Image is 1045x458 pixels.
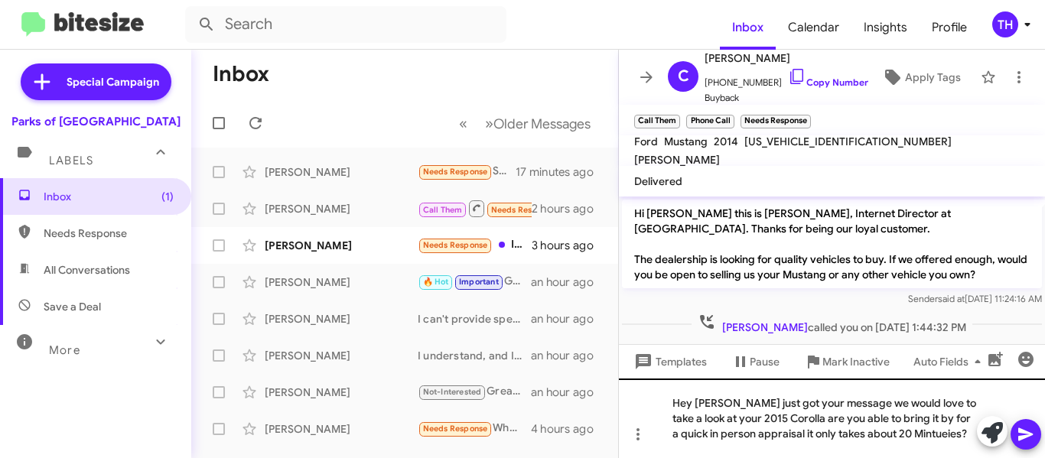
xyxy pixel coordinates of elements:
[938,293,965,304] span: said at
[634,135,658,148] span: Ford
[67,74,159,89] span: Special Campaign
[714,135,738,148] span: 2014
[634,153,720,167] span: [PERSON_NAME]
[418,273,531,291] div: Got it that’s a big gap, so I can see why you held off. Since things change month to month with p...
[265,164,418,180] div: [PERSON_NAME]
[423,167,488,177] span: Needs Response
[418,236,532,254] div: If u offer 55k for it sure
[516,164,606,180] div: 17 minutes ago
[631,348,707,375] span: Templates
[634,174,682,188] span: Delivered
[185,6,506,43] input: Search
[418,383,531,401] div: Great! We’re interested in purchasing quality vehicles like your 2022 Venue. Would you like to sc...
[664,135,708,148] span: Mustang
[459,277,499,287] span: Important
[913,348,987,375] span: Auto Fields
[21,63,171,100] a: Special Campaign
[451,108,600,139] nav: Page navigation example
[705,49,868,67] span: [PERSON_NAME]
[423,277,449,287] span: 🔥 Hot
[979,11,1028,37] button: TH
[720,5,776,50] a: Inbox
[493,115,591,132] span: Older Messages
[531,348,606,363] div: an hour ago
[161,189,174,204] span: (1)
[418,199,532,218] div: Inbound Call
[44,262,130,278] span: All Conversations
[744,135,952,148] span: [US_VEHICLE_IDENTIFICATION_NUMBER]
[418,163,516,180] div: So no reply now. What a surprise!!!
[423,424,488,434] span: Needs Response
[686,115,734,128] small: Phone Call
[705,90,868,106] span: Buyback
[44,299,101,314] span: Save a Deal
[265,385,418,400] div: [PERSON_NAME]
[423,205,463,215] span: Call Them
[719,348,792,375] button: Pause
[750,348,780,375] span: Pause
[265,201,418,216] div: [PERSON_NAME]
[49,154,93,167] span: Labels
[722,320,808,334] span: [PERSON_NAME]
[265,421,418,437] div: [PERSON_NAME]
[634,115,680,128] small: Call Them
[532,238,606,253] div: 3 hours ago
[622,200,1042,288] p: Hi [PERSON_NAME] this is [PERSON_NAME], Internet Director at [GEOGRAPHIC_DATA]. Thanks for being ...
[265,311,418,326] div: [PERSON_NAME]
[905,63,961,91] span: Apply Tags
[265,348,418,363] div: [PERSON_NAME]
[450,108,477,139] button: Previous
[531,274,606,290] div: an hour ago
[213,62,269,86] h1: Inbox
[908,293,1042,304] span: Sender [DATE] 11:24:16 AM
[418,311,531,326] div: I can't provide specific figures, but I can assure you we are looking to make competitive offers....
[265,274,418,290] div: [PERSON_NAME]
[531,311,606,326] div: an hour ago
[822,348,890,375] span: Mark Inactive
[44,226,174,241] span: Needs Response
[741,115,811,128] small: Needs Response
[705,67,868,90] span: [PHONE_NUMBER]
[491,205,556,215] span: Needs Response
[692,313,972,335] span: called you on [DATE] 1:44:32 PM
[851,5,920,50] a: Insights
[788,76,868,88] a: Copy Number
[44,189,174,204] span: Inbox
[459,114,467,133] span: «
[901,348,999,375] button: Auto Fields
[992,11,1018,37] div: TH
[423,387,482,397] span: Not-Interested
[423,240,488,250] span: Needs Response
[532,201,606,216] div: 2 hours ago
[776,5,851,50] a: Calendar
[678,64,689,89] span: C
[868,63,973,91] button: Apply Tags
[531,385,606,400] div: an hour ago
[49,343,80,357] span: More
[792,348,902,375] button: Mark Inactive
[11,114,181,129] div: Parks of [GEOGRAPHIC_DATA]
[476,108,600,139] button: Next
[619,378,1045,458] div: Hey [PERSON_NAME] just got your message we would love to take a look at your 2015 Corolla are you...
[418,348,531,363] div: I understand, and I’m sorry you’re going through that. Divorce can really put a strain on things....
[485,114,493,133] span: »
[920,5,979,50] a: Profile
[265,238,418,253] div: [PERSON_NAME]
[531,421,606,437] div: 4 hours ago
[418,420,531,437] div: What is the incentive here
[619,348,719,375] button: Templates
